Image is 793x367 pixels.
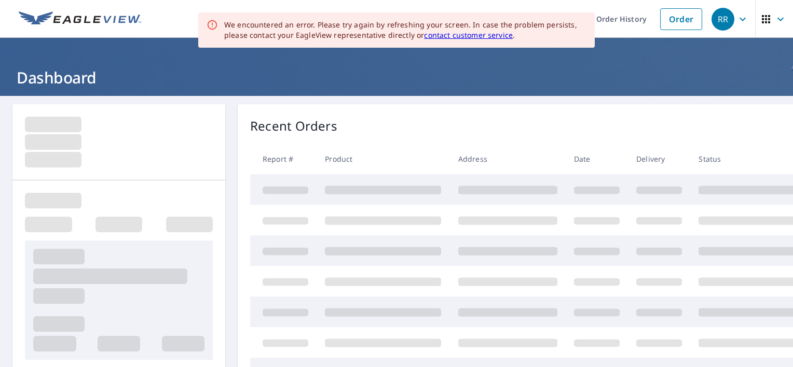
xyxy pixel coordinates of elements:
[224,20,586,40] div: We encountered an error. Please try again by refreshing your screen. In case the problem persists...
[660,8,702,30] a: Order
[566,144,628,174] th: Date
[628,144,690,174] th: Delivery
[450,144,566,174] th: Address
[712,8,734,31] div: RR
[317,144,449,174] th: Product
[12,67,781,88] h1: Dashboard
[19,11,141,27] img: EV Logo
[250,117,337,135] p: Recent Orders
[250,144,317,174] th: Report #
[424,30,513,40] a: contact customer service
